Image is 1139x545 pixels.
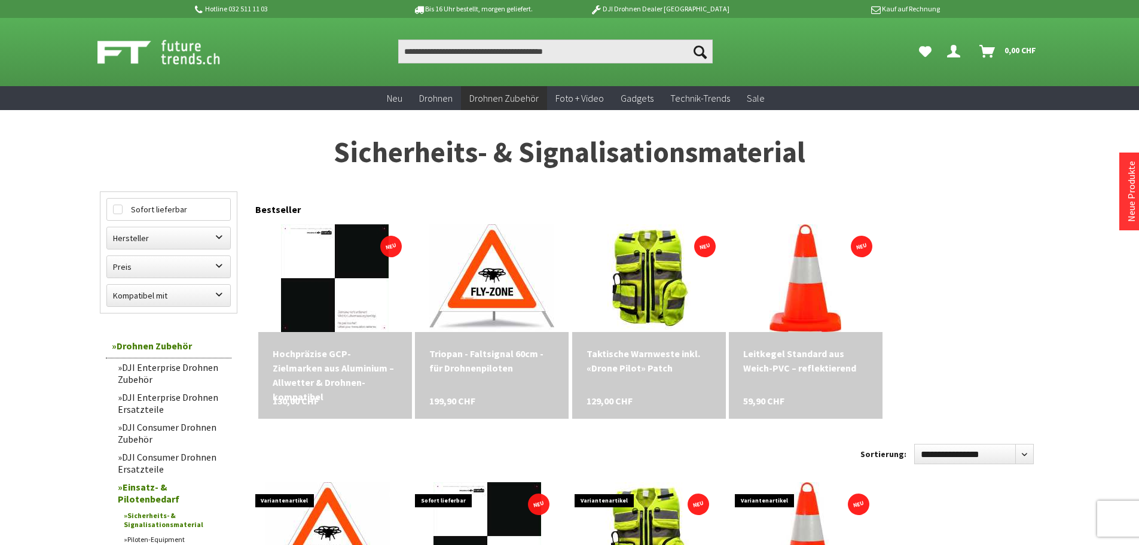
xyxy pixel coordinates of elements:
label: Kompatibel mit [107,285,230,306]
p: Hotline 032 511 11 03 [193,2,380,16]
a: Drohnen Zubehör [461,86,547,111]
span: Sale [747,92,765,104]
a: Hochpräzise GCP-Zielmarken aus Aluminium – Allwetter & Drohnen-kompatibel 130,00 CHF [273,346,398,404]
span: Drohnen [419,92,453,104]
button: Suchen [688,39,713,63]
span: Technik-Trends [670,92,730,104]
a: Drohnen Zubehör [106,334,231,358]
img: Taktische Warnweste inkl. «Drone Pilot» Patch [607,224,691,332]
div: Hochpräzise GCP-Zielmarken aus Aluminium – Allwetter & Drohnen-kompatibel [273,346,398,404]
label: Sortierung: [860,444,906,464]
a: Taktische Warnweste inkl. «Drone Pilot» Patch 129,00 CHF [587,346,712,375]
a: Dein Konto [942,39,970,63]
label: Sofort lieferbar [107,199,230,220]
a: Triopan - Faltsignal 60cm - für Drohnenpiloten 199,90 CHF [429,346,554,375]
span: Drohnen Zubehör [469,92,539,104]
a: Warenkorb [975,39,1042,63]
a: Einsatz- & Pilotenbedarf [112,478,231,508]
span: 59,90 CHF [743,394,784,408]
div: Bestseller [255,191,1040,221]
div: Taktische Warnweste inkl. «Drone Pilot» Patch [587,346,712,375]
span: 129,00 CHF [587,394,633,408]
p: Kauf auf Rechnung [753,2,940,16]
img: Shop Futuretrends - zur Startseite wechseln [97,37,246,67]
img: Hochpräzise GCP-Zielmarken aus Aluminium – Allwetter & Drohnen-kompatibel [281,224,389,332]
p: DJI Drohnen Dealer [GEOGRAPHIC_DATA] [566,2,753,16]
div: Leitkegel Standard aus Weich-PVC – reflektierend [743,346,868,375]
a: Gadgets [612,86,662,111]
span: Neu [387,92,402,104]
img: Triopan - Faltsignal 60cm - für Drohnenpiloten [429,224,554,332]
a: Leitkegel Standard aus Weich-PVC – reflektierend 59,90 CHF [743,346,868,375]
span: Foto + Video [555,92,604,104]
label: Preis [107,256,230,278]
a: DJI Enterprise Drohnen Zubehör [112,358,231,388]
a: Neu [378,86,411,111]
span: 199,90 CHF [429,394,475,408]
a: Neue Produkte [1125,161,1137,222]
span: 130,00 CHF [273,394,319,408]
a: DJI Enterprise Drohnen Ersatzteile [112,388,231,418]
a: Foto + Video [547,86,612,111]
a: Sicherheits- & Signalisationsmaterial [118,508,231,532]
p: Bis 16 Uhr bestellt, morgen geliefert. [380,2,566,16]
a: Meine Favoriten [913,39,938,63]
span: Gadgets [621,92,654,104]
img: Leitkegel Standard aus Weich-PVC – reflektierend [769,224,841,332]
a: DJI Consumer Drohnen Zubehör [112,418,231,448]
span: 0,00 CHF [1004,41,1036,60]
div: Triopan - Faltsignal 60cm - für Drohnenpiloten [429,346,554,375]
a: DJI Consumer Drohnen Ersatzteile [112,448,231,478]
h1: Sicherheits- & Signalisationsmaterial [100,138,1040,168]
a: Drohnen [411,86,461,111]
label: Hersteller [107,227,230,249]
a: Technik-Trends [662,86,738,111]
input: Produkt, Marke, Kategorie, EAN, Artikelnummer… [398,39,713,63]
a: Sale [738,86,773,111]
